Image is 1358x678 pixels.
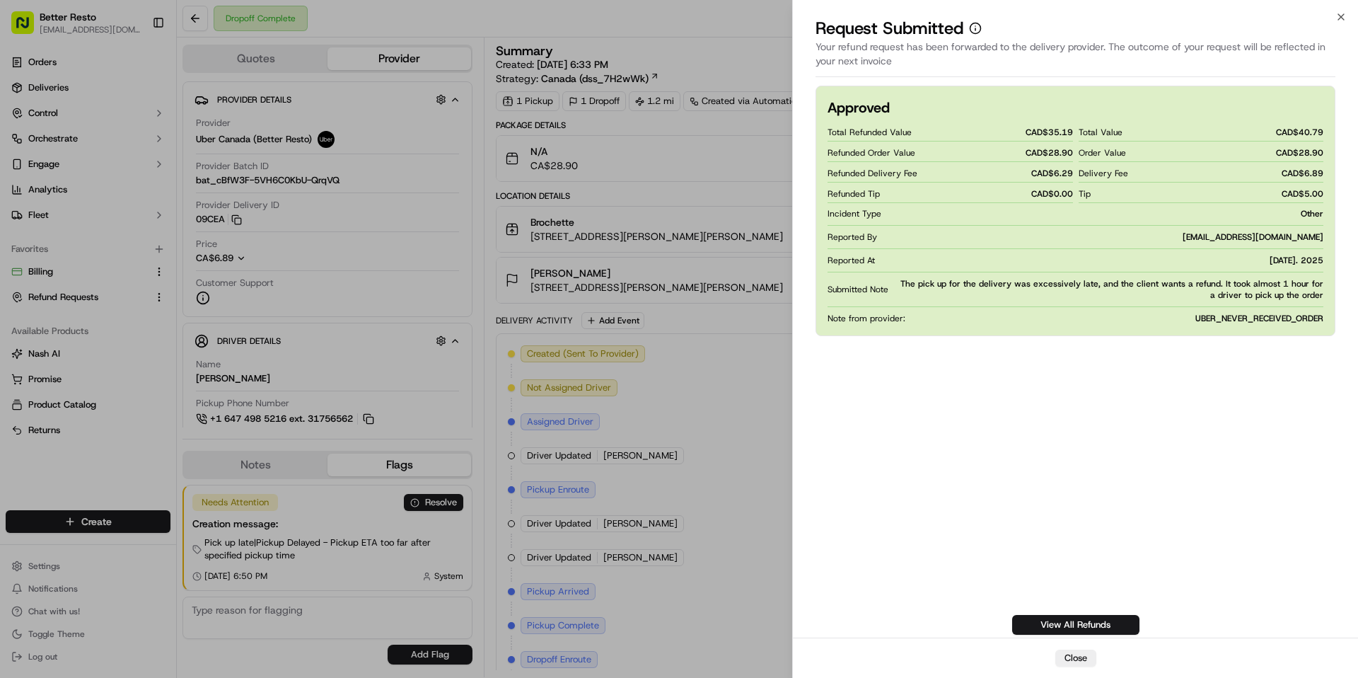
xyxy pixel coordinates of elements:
[64,135,232,149] div: Start new chat
[816,40,1335,77] div: Your refund request has been forwarded to the delivery provider. The outcome of your request will...
[44,219,103,231] span: Regen Pajulas
[14,14,42,42] img: Nash
[828,98,890,117] h2: Approved
[1079,127,1122,138] span: Total Value
[828,231,877,243] span: Reported By
[114,219,143,231] span: [DATE]
[1012,615,1139,635] a: View All Refunds
[816,17,963,40] p: Request Submitted
[1282,188,1323,200] span: CAD$ 5.00
[14,57,257,79] p: Welcome 👋
[120,318,131,329] div: 💻
[64,149,195,161] div: We're available if you need us!
[28,316,108,331] span: Knowledge Base
[1276,127,1323,138] span: CAD$ 40.79
[828,313,905,324] span: Note from provider:
[240,139,257,156] button: Start new chat
[828,188,880,200] span: Refunded Tip
[134,316,227,331] span: API Documentation
[54,258,83,269] span: [DATE]
[114,311,233,336] a: 💻API Documentation
[1183,231,1323,243] span: [EMAIL_ADDRESS][DOMAIN_NAME]
[828,284,888,295] span: Submitted Note
[1079,168,1128,179] span: Delivery Fee
[1079,147,1126,159] span: Order Value
[1026,127,1073,138] span: CAD$ 35.19
[8,311,114,336] a: 📗Knowledge Base
[828,208,881,219] span: Incident Type
[1026,147,1073,159] span: CAD$ 28.90
[828,168,917,179] span: Refunded Delivery Fee
[141,351,171,362] span: Pylon
[106,219,111,231] span: •
[14,184,95,195] div: Past conversations
[219,181,257,198] button: See all
[1282,168,1323,179] span: CAD$ 6.89
[14,206,37,229] img: Regen Pajulas
[1079,188,1091,200] span: Tip
[1195,313,1323,324] span: UBER_NEVER_RECEIVED_ORDER
[100,350,171,362] a: Powered byPylon
[1270,255,1323,266] span: [DATE]. 2025
[828,127,912,138] span: Total Refunded Value
[14,318,25,329] div: 📗
[1031,188,1073,200] span: CAD$ 0.00
[14,135,40,161] img: 1736555255976-a54dd68f-1ca7-489b-9aae-adbdc363a1c4
[1276,147,1323,159] span: CAD$ 28.90
[828,147,915,159] span: Refunded Order Value
[28,220,40,231] img: 1736555255976-a54dd68f-1ca7-489b-9aae-adbdc363a1c4
[1031,168,1073,179] span: CAD$ 6.29
[828,255,875,266] span: Reported At
[37,91,255,106] input: Got a question? Start typing here...
[30,135,55,161] img: 1738778727109-b901c2ba-d612-49f7-a14d-d897ce62d23f
[47,258,52,269] span: •
[1301,208,1323,219] span: Other
[1055,650,1096,667] button: Close
[894,278,1323,301] span: The pick up for the delivery was excessively late, and the client wants a refund. It took almost ...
